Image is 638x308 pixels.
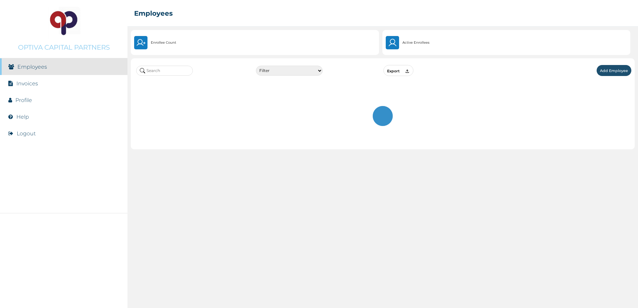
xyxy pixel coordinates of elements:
[402,40,429,45] p: Active Enrollees
[18,43,110,51] p: OPTIVA CAPITAL PARTNERS
[17,130,36,137] button: Logout
[16,80,38,87] a: Invoices
[15,97,32,103] a: Profile
[383,65,413,76] button: Export
[134,9,173,17] h2: Employees
[47,7,80,40] img: Company
[597,65,631,76] button: Add Employee
[136,66,193,76] input: Search
[151,40,176,45] p: Enrollee Count
[16,114,29,120] a: Help
[136,38,145,47] img: UserPlus.219544f25cf47e120833d8d8fc4c9831.svg
[388,38,397,47] img: User.4b94733241a7e19f64acd675af8f0752.svg
[7,291,121,301] img: RelianceHMO's Logo
[17,64,47,70] a: Employees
